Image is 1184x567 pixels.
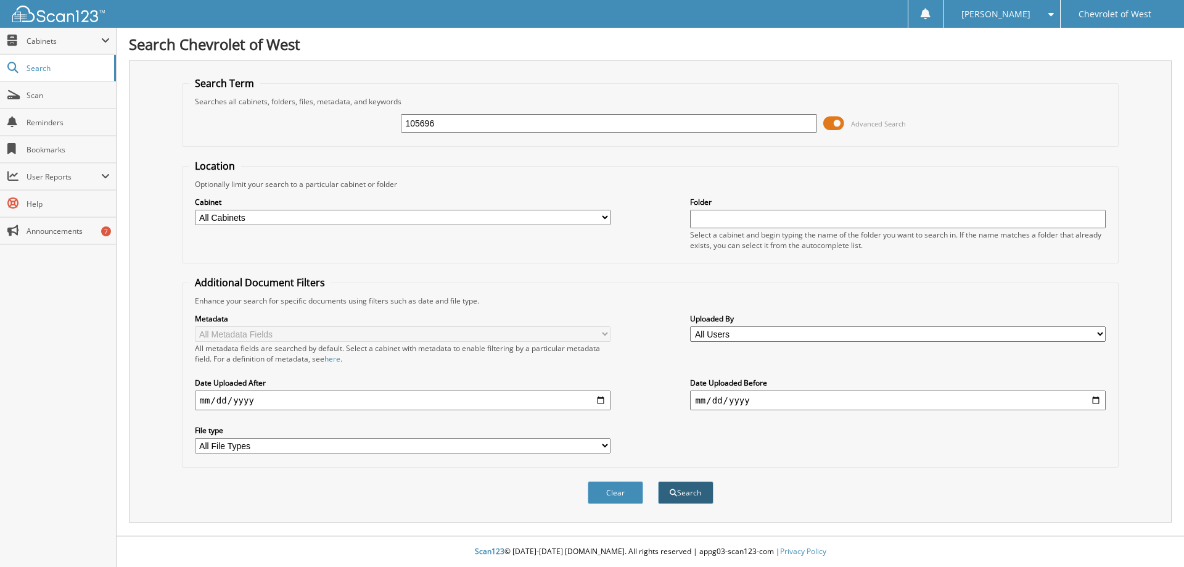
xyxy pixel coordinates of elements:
label: Date Uploaded After [195,378,610,388]
img: scan123-logo-white.svg [12,6,105,22]
div: All metadata fields are searched by default. Select a cabinet with metadata to enable filtering b... [195,343,610,364]
span: Advanced Search [851,119,906,128]
button: Search [658,481,713,504]
div: 7 [101,226,111,236]
span: Cabinets [27,36,101,46]
span: Scan [27,90,110,101]
span: Scan123 [475,546,504,557]
a: Privacy Policy [780,546,826,557]
legend: Search Term [189,77,260,90]
label: Metadata [195,313,610,324]
a: here [324,354,340,364]
label: Folder [690,197,1106,207]
span: [PERSON_NAME] [961,10,1030,18]
h1: Search Chevrolet of West [129,34,1172,54]
span: Help [27,199,110,209]
div: © [DATE]-[DATE] [DOMAIN_NAME]. All rights reserved | appg03-scan123-com | [117,537,1184,567]
span: Announcements [27,226,110,236]
div: Enhance your search for specific documents using filters such as date and file type. [189,296,1112,306]
input: end [690,391,1106,410]
button: Clear [588,481,643,504]
label: File type [195,425,610,436]
iframe: Chat Widget [1122,508,1184,567]
legend: Additional Document Filters [189,276,331,289]
span: Reminders [27,117,110,128]
input: start [195,391,610,410]
div: Optionally limit your search to a particular cabinet or folder [189,179,1112,189]
label: Date Uploaded Before [690,378,1106,388]
legend: Location [189,159,241,173]
label: Cabinet [195,197,610,207]
span: User Reports [27,172,101,182]
div: Searches all cabinets, folders, files, metadata, and keywords [189,96,1112,107]
label: Uploaded By [690,313,1106,324]
span: Chevrolet of West [1079,10,1151,18]
span: Bookmarks [27,144,110,155]
span: Search [27,63,108,73]
div: Select a cabinet and begin typing the name of the folder you want to search in. If the name match... [690,230,1106,250]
